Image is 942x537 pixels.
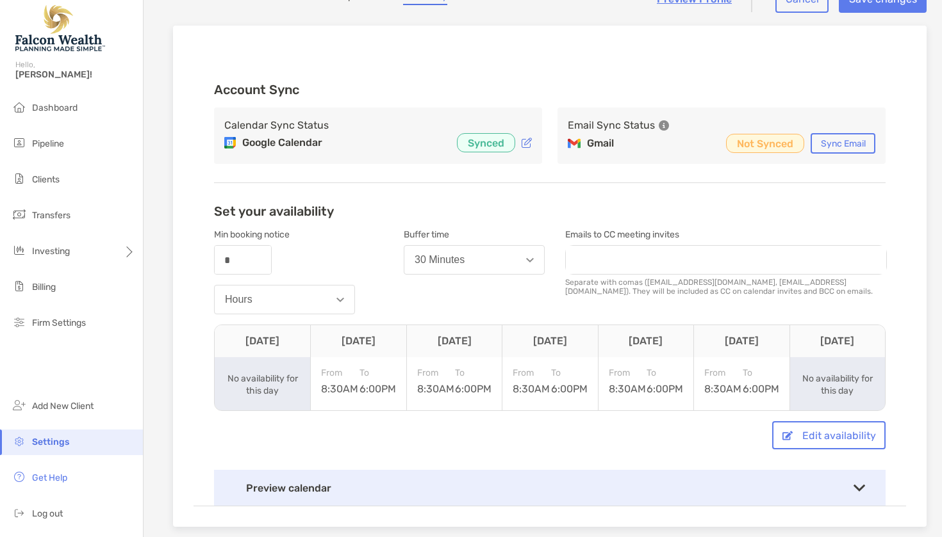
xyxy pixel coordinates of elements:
button: Hours [214,285,355,314]
img: Falcon Wealth Planning Logo [15,5,105,51]
span: To [455,367,492,378]
h3: Account Sync [214,82,886,97]
span: From [513,367,550,378]
img: add_new_client icon [12,397,27,413]
span: From [609,367,646,378]
img: Google Calendar [224,137,236,148]
div: 8:30AM [513,367,550,395]
div: 6:00PM [647,367,683,395]
th: [DATE] [598,325,693,357]
span: Pipeline [32,138,64,149]
img: transfers icon [12,207,27,222]
span: Transfers [32,210,70,221]
img: investing icon [12,243,27,258]
div: Separate with comas ([EMAIL_ADDRESS][DOMAIN_NAME], [EMAIL_ADDRESS][DOMAIN_NAME]). They will be in... [565,278,887,296]
span: To [359,367,396,378]
span: Dashboard [32,102,78,113]
div: Buffer time [404,229,545,240]
div: 30 Minutes [415,254,465,266]
span: To [743,367,779,378]
p: Not Synced [737,136,793,152]
th: [DATE] [310,325,406,357]
div: 8:30AM [704,367,741,395]
span: Settings [32,437,69,447]
th: [DATE] [215,325,310,357]
div: 8:30AM [321,367,358,395]
div: 6:00PM [743,367,779,395]
p: Synced [468,135,504,151]
p: Google Calendar [242,135,322,150]
span: From [321,367,358,378]
span: Clients [32,174,60,185]
img: firm-settings icon [12,314,27,330]
span: Investing [32,246,70,257]
span: From [417,367,454,378]
span: Firm Settings [32,317,86,328]
div: Hours [225,294,252,305]
h2: Set your availability [214,204,334,219]
button: Sync Email [811,133,875,154]
button: 30 Minutes [404,245,545,275]
th: [DATE] [502,325,597,357]
h3: Calendar Sync Status [224,118,329,133]
div: No availability for this day [225,373,300,397]
img: pipeline icon [12,135,27,150]
span: Log out [32,508,63,519]
h3: Email Sync Status [568,118,655,133]
span: To [647,367,683,378]
th: [DATE] [406,325,502,357]
div: Emails to CC meeting invites [565,229,886,240]
img: Open dropdown arrow [526,258,534,262]
div: 8:30AM [417,367,454,395]
img: button icon [782,431,793,440]
span: Billing [32,282,56,293]
img: billing icon [12,278,27,294]
img: Toggle [854,485,865,492]
p: Gmail [587,136,614,151]
span: Get Help [32,472,67,483]
div: Min booking notice [214,229,383,240]
img: clients icon [12,171,27,186]
div: 6:00PM [359,367,396,395]
img: settings icon [12,433,27,449]
span: From [704,367,741,378]
div: 6:00PM [551,367,588,395]
img: Open dropdown arrow [336,298,344,302]
div: No availability for this day [800,373,875,397]
div: 6:00PM [455,367,492,395]
img: logout icon [12,505,27,520]
span: [PERSON_NAME]! [15,69,135,80]
div: 8:30AM [609,367,646,395]
th: [DATE] [693,325,789,357]
img: Gmail [568,138,581,148]
th: [DATE] [789,325,885,357]
img: dashboard icon [12,99,27,115]
img: get-help icon [12,469,27,485]
button: Edit availability [772,421,886,449]
span: To [551,367,588,378]
div: Preview calendar [214,470,886,506]
span: Add New Client [32,401,94,412]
